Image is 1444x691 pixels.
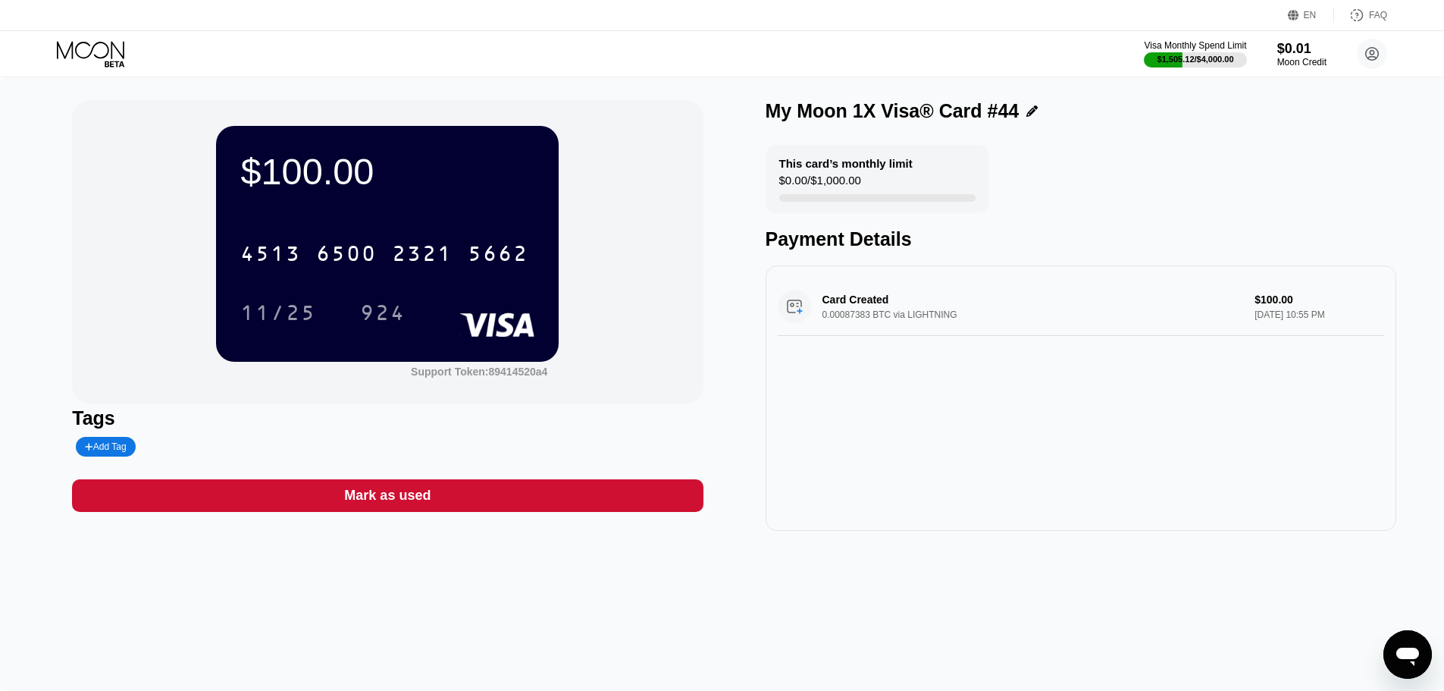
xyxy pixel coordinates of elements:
[1304,10,1317,20] div: EN
[1144,40,1246,68] div: Visa Monthly Spend Limit$1,505.12/$4,000.00
[72,479,703,512] div: Mark as used
[1334,8,1387,23] div: FAQ
[316,243,377,268] div: 6500
[85,441,126,452] div: Add Tag
[1157,55,1234,64] div: $1,505.12 / $4,000.00
[240,243,301,268] div: 4513
[72,407,703,429] div: Tags
[766,228,1396,250] div: Payment Details
[1383,630,1432,679] iframe: Button to launch messaging window
[1288,8,1334,23] div: EN
[779,157,913,170] div: This card’s monthly limit
[766,100,1020,122] div: My Moon 1X Visa® Card #44
[1277,57,1327,68] div: Moon Credit
[231,234,537,272] div: 4513650023215662
[240,150,534,193] div: $100.00
[1277,41,1327,57] div: $0.01
[76,437,135,457] div: Add Tag
[360,303,406,327] div: 924
[411,366,547,378] div: Support Token:89414520a4
[779,174,861,194] div: $0.00 / $1,000.00
[1277,41,1327,68] div: $0.01Moon Credit
[1369,10,1387,20] div: FAQ
[411,366,547,378] div: Support Token: 89414520a4
[1144,40,1246,51] div: Visa Monthly Spend Limit
[349,294,417,331] div: 924
[392,243,453,268] div: 2321
[240,303,316,327] div: 11/25
[229,294,327,331] div: 11/25
[344,487,431,504] div: Mark as used
[468,243,528,268] div: 5662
